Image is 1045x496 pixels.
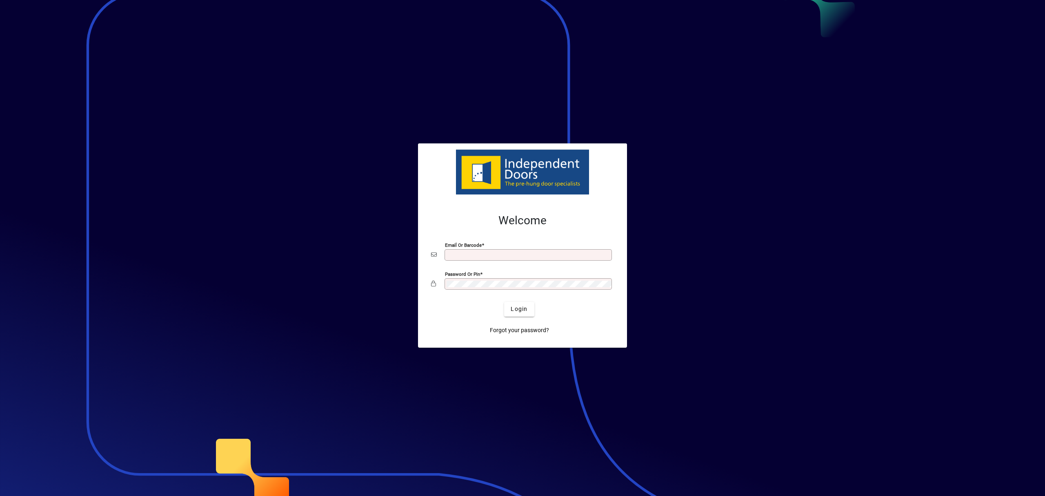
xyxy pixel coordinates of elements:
mat-label: Email or Barcode [445,242,482,248]
span: Login [511,305,527,313]
span: Forgot your password? [490,326,549,335]
button: Login [504,302,534,317]
mat-label: Password or Pin [445,271,480,277]
h2: Welcome [431,214,614,228]
a: Forgot your password? [487,323,552,338]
